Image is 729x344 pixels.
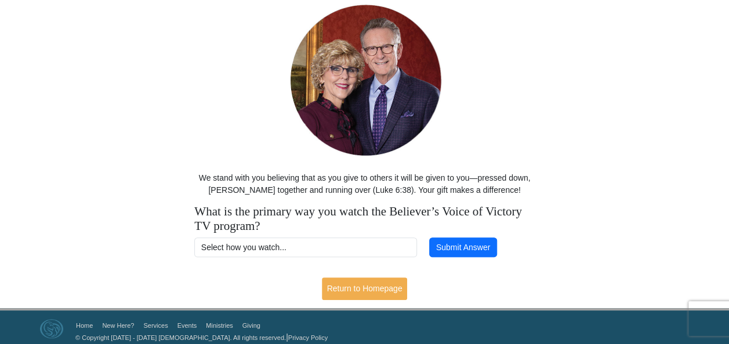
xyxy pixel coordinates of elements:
[206,322,233,329] a: Ministries
[75,334,286,341] a: © Copyright [DATE] - [DATE] [DEMOGRAPHIC_DATA]. All rights reserved.
[288,334,328,341] a: Privacy Policy
[177,322,197,329] a: Events
[279,1,450,160] img: Pastors George and Terri Pearsons
[322,277,408,300] a: Return to Homepage
[242,322,260,329] a: Giving
[429,237,496,257] button: Submit Answer
[76,322,93,329] a: Home
[143,322,168,329] a: Services
[188,172,541,196] p: We stand with you believing that as you give to others it will be given to you—pressed down, [PER...
[194,204,535,233] h4: What is the primary way you watch the Believer’s Voice of Victory TV program?
[40,319,63,339] img: Eagle Mountain International Church
[71,331,328,343] p: |
[102,322,134,329] a: New Here?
